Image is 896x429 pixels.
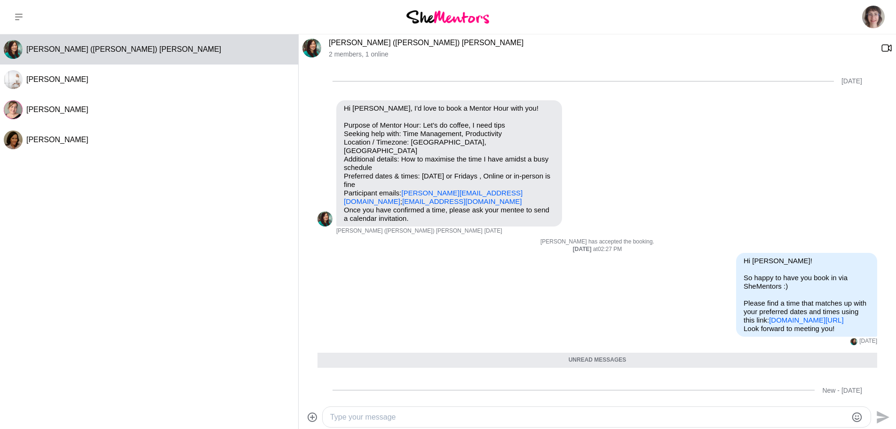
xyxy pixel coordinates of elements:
img: F [4,70,23,89]
div: Ruth [4,100,23,119]
div: Amy (Nhan) Leong [4,40,23,59]
div: Amy (Nhan) Leong [302,39,321,57]
div: Amy (Nhan) Leong [850,338,857,345]
a: [PERSON_NAME][EMAIL_ADDRESS][DOMAIN_NAME] [344,189,523,205]
span: [PERSON_NAME] [26,136,88,144]
p: Purpose of Mentor Hour: Let's do coffee, I need tips Seeking help with: Time Management, Producti... [344,121,555,206]
p: [PERSON_NAME] has accepted the booking. [317,238,877,246]
p: Hi [PERSON_NAME], I'd love to book a Mentor Hour with you! [344,104,555,113]
div: at 02:27 PM [317,246,877,253]
time: 2025-07-01T03:09:11.359Z [484,227,502,235]
strong: [DATE] [573,246,593,252]
p: Hi [PERSON_NAME]! [744,257,870,265]
a: [EMAIL_ADDRESS][DOMAIN_NAME] [402,197,522,205]
img: K [4,130,23,149]
div: Kate Houston [4,130,23,149]
p: Please find a time that matches up with your preferred dates and times using this link: [744,299,870,324]
img: A [317,211,333,227]
span: [PERSON_NAME] ([PERSON_NAME]) [PERSON_NAME] [336,227,483,235]
div: New - [DATE] [822,387,862,395]
img: A [850,338,857,345]
img: A [302,39,321,57]
img: She Mentors Logo [406,10,489,23]
span: [PERSON_NAME] [26,105,88,113]
p: 2 members , 1 online [329,50,873,58]
a: [PERSON_NAME] ([PERSON_NAME]) [PERSON_NAME] [329,39,523,47]
div: Felicity Pascoe [4,70,23,89]
p: Look forward to meeting you! [744,324,870,333]
img: R [4,100,23,119]
div: Amy (Nhan) Leong [317,211,333,227]
button: Emoji picker [851,412,863,423]
textarea: Type your message [330,412,847,423]
div: [DATE] [841,77,862,85]
span: [PERSON_NAME] [26,75,88,83]
div: Unread messages [317,353,877,368]
span: [PERSON_NAME] ([PERSON_NAME]) [PERSON_NAME] [26,45,221,53]
button: Send [871,406,892,428]
a: [DOMAIN_NAME][URL] [769,316,843,324]
p: So happy to have you book in via SheMentors :) [744,274,870,291]
p: Once you have confirmed a time, please ask your mentee to send a calendar invitation. [344,206,555,223]
img: Christie Flora [862,6,885,28]
time: 2025-07-01T04:28:53.598Z [859,338,877,345]
img: A [4,40,23,59]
